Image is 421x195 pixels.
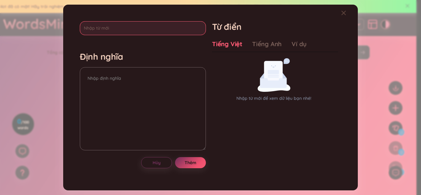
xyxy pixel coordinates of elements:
input: Nhập từ mới [80,21,206,35]
span: Thêm [185,160,196,166]
h1: Từ điển [212,21,338,32]
h4: Định nghĩa [80,51,206,62]
div: Ví dụ [292,40,307,48]
span: Hủy [153,160,161,166]
div: Tiếng Anh [252,40,282,48]
p: Nhập từ mới để xem dữ liệu bạn nhé! [212,95,336,102]
div: Tiếng Việt [212,40,242,48]
button: Close [341,5,358,21]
